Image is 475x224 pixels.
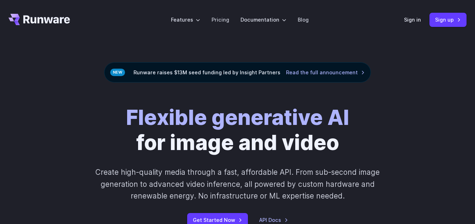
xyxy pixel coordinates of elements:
a: Pricing [212,16,229,24]
label: Documentation [241,16,286,24]
a: Sign up [429,13,467,27]
a: Sign in [404,16,421,24]
a: Blog [298,16,309,24]
div: Runware raises $13M seed funding led by Insight Partners [104,62,371,82]
p: Create high-quality media through a fast, affordable API. From sub-second image generation to adv... [91,166,384,202]
a: API Docs [259,216,288,224]
label: Features [171,16,200,24]
a: Go to / [8,14,70,25]
strong: Flexible generative AI [126,105,349,130]
h1: for image and video [126,105,349,155]
a: Read the full announcement [286,68,365,76]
